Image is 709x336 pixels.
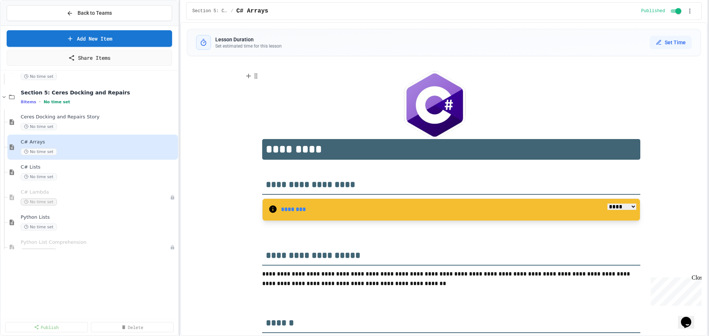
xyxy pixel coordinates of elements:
button: Back to Teams [7,5,172,21]
span: No time set [21,148,57,155]
a: Share Items [7,50,172,66]
span: No time set [21,198,57,205]
span: No time set [21,123,57,130]
span: C# Lists [21,164,177,170]
span: Section 5: Ceres Docking and Repairs [192,8,228,14]
span: No time set [44,100,70,104]
a: Delete [91,322,174,332]
div: Content is published and visible to students [641,7,683,15]
a: Add New Item [7,30,172,47]
span: / [231,8,233,14]
span: C# Arrays [21,139,177,145]
p: Set estimated time for this lesson [215,43,282,49]
span: No time set [21,224,57,231]
iframe: chat widget [678,306,702,329]
span: • [39,99,41,105]
span: Back to Teams [78,9,112,17]
span: 8 items [21,100,36,104]
span: No time set [21,73,57,80]
span: Ceres Docking and Repairs Story [21,114,177,120]
h3: Lesson Duration [215,36,282,43]
div: Unpublished [170,195,175,200]
span: C# Arrays [236,7,268,15]
span: Published [641,8,665,14]
iframe: chat widget [648,274,702,306]
div: Unpublished [170,245,175,250]
span: No time set [21,249,57,256]
span: Section 5: Ceres Docking and Repairs [21,89,177,96]
button: Set Time [650,36,692,49]
span: C# Lambda [21,189,170,195]
span: No time set [21,173,57,180]
a: Publish [5,322,88,332]
span: Python List Comprehension [21,239,170,246]
div: Chat with us now!Close [3,3,51,47]
span: Python Lists [21,214,177,221]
